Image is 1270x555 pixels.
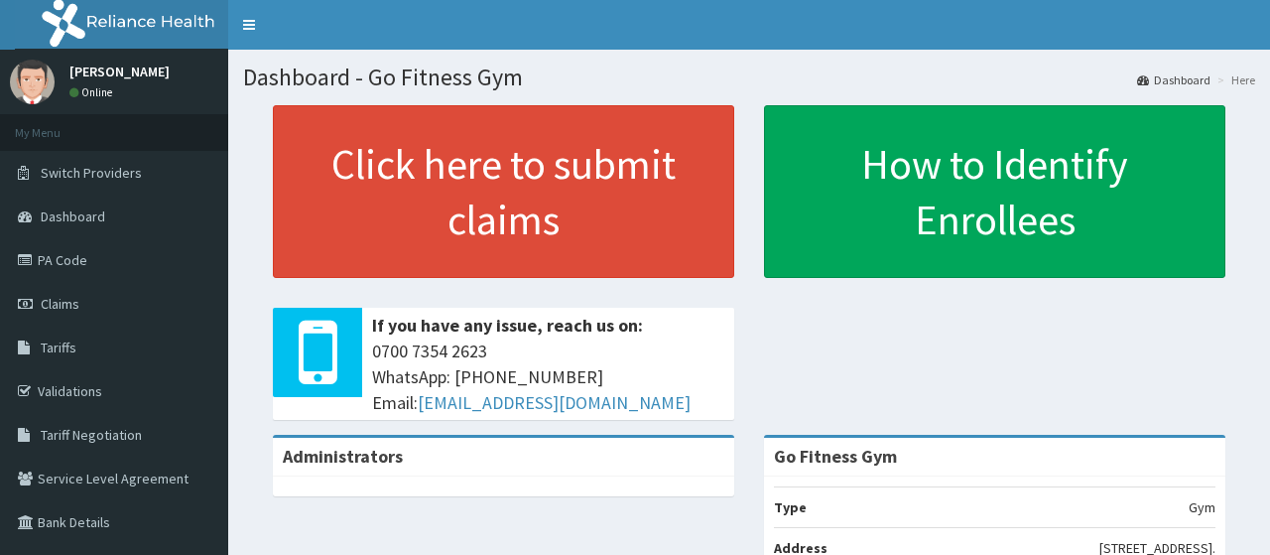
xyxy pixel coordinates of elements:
a: How to Identify Enrollees [764,105,1225,278]
a: Online [69,85,117,99]
span: Dashboard [41,208,105,225]
h1: Dashboard - Go Fitness Gym [243,65,1255,90]
b: Type [774,498,807,516]
span: 0700 7354 2623 WhatsApp: [PHONE_NUMBER] Email: [372,339,724,415]
p: [PERSON_NAME] [69,65,170,78]
a: Click here to submit claims [273,105,734,278]
span: Tariffs [41,339,76,356]
img: User Image [10,60,55,104]
span: Claims [41,295,79,313]
li: Here [1212,71,1255,88]
p: Gym [1189,497,1215,517]
b: If you have any issue, reach us on: [372,314,643,337]
strong: Go Fitness Gym [774,445,897,468]
a: Dashboard [1137,71,1210,88]
span: Switch Providers [41,164,142,182]
b: Administrators [283,445,403,468]
a: [EMAIL_ADDRESS][DOMAIN_NAME] [418,391,691,414]
span: Tariff Negotiation [41,426,142,444]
